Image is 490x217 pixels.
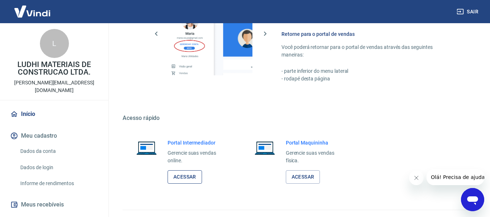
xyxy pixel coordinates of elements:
iframe: Fechar mensagem [409,171,424,185]
img: Vindi [9,0,56,22]
p: Gerencie suas vendas online. [168,149,228,164]
h5: Acesso rápido [123,114,473,122]
img: Imagem de um notebook aberto [131,139,162,157]
span: Olá! Precisa de ajuda? [4,5,61,11]
p: Você poderá retornar para o portal de vendas através das seguintes maneiras: [281,43,455,59]
img: Imagem de um notebook aberto [250,139,280,157]
p: [PERSON_NAME][EMAIL_ADDRESS][DOMAIN_NAME] [6,79,103,94]
a: Acessar [286,170,320,184]
h6: Retorne para o portal de vendas [281,30,455,38]
iframe: Mensagem da empresa [427,169,484,185]
h6: Portal Intermediador [168,139,228,146]
p: LUDHI MATERIAIS DE CONSTRUCAO LTDA. [6,61,103,76]
p: - parte inferior do menu lateral [281,67,455,75]
div: L [40,29,69,58]
p: - rodapé desta página [281,75,455,83]
a: Informe de rendimentos [17,176,100,191]
p: Gerencie suas vendas física. [286,149,346,164]
h6: Portal Maquininha [286,139,346,146]
button: Sair [455,5,481,18]
button: Meu cadastro [9,128,100,144]
a: Dados de login [17,160,100,175]
iframe: Botão para abrir a janela de mensagens [461,188,484,211]
a: Acessar [168,170,202,184]
a: Dados da conta [17,144,100,159]
a: Início [9,106,100,122]
button: Meus recebíveis [9,197,100,213]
